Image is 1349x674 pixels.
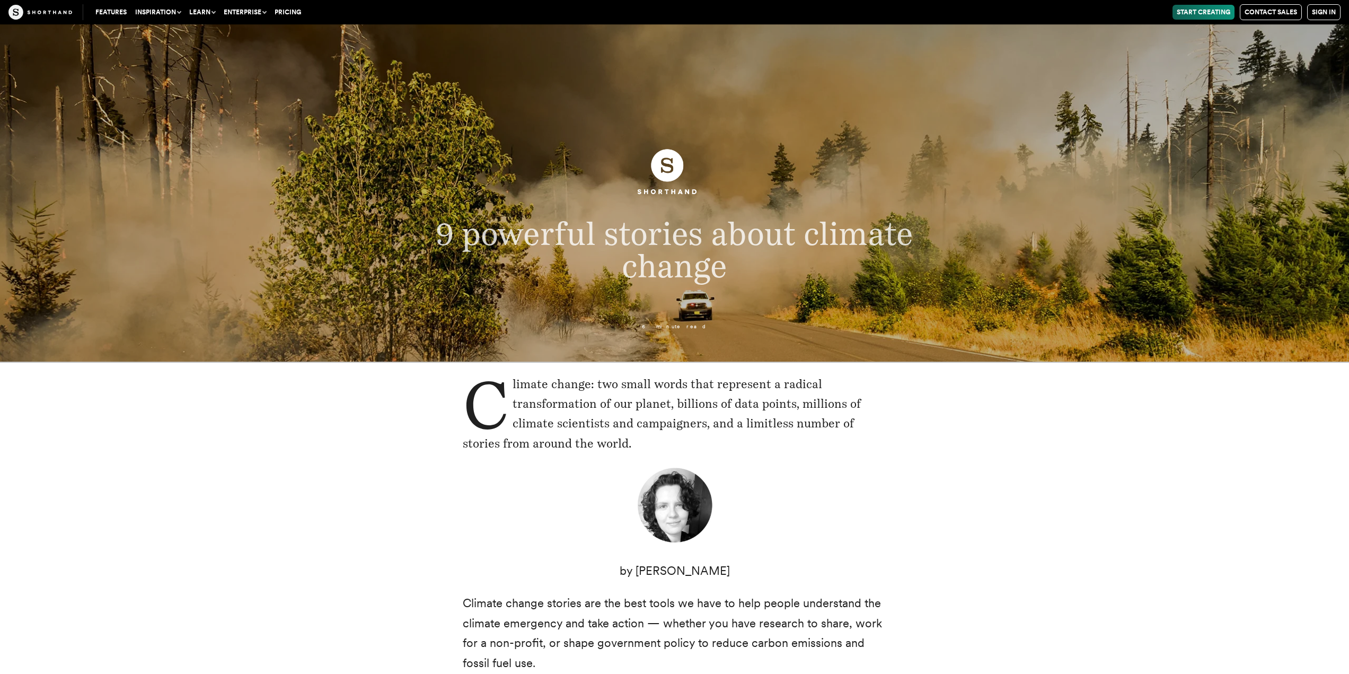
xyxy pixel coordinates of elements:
a: Features [91,5,131,20]
button: Inspiration [131,5,185,20]
p: 6 minute read [402,323,947,329]
a: Sign in [1307,4,1341,20]
button: Learn [185,5,219,20]
p: by [PERSON_NAME] [463,561,887,581]
img: The Craft [8,5,72,20]
p: Climate change stories are the best tools we have to help people understand the climate emergency... [463,593,887,673]
a: Pricing [270,5,305,20]
span: 9 powerful stories about climate change [436,215,913,285]
a: Start Creating [1172,5,1235,20]
p: Climate change: two small words that represent a radical transformation of our planet, billions o... [463,374,887,454]
a: Contact Sales [1240,4,1302,20]
button: Enterprise [219,5,270,20]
